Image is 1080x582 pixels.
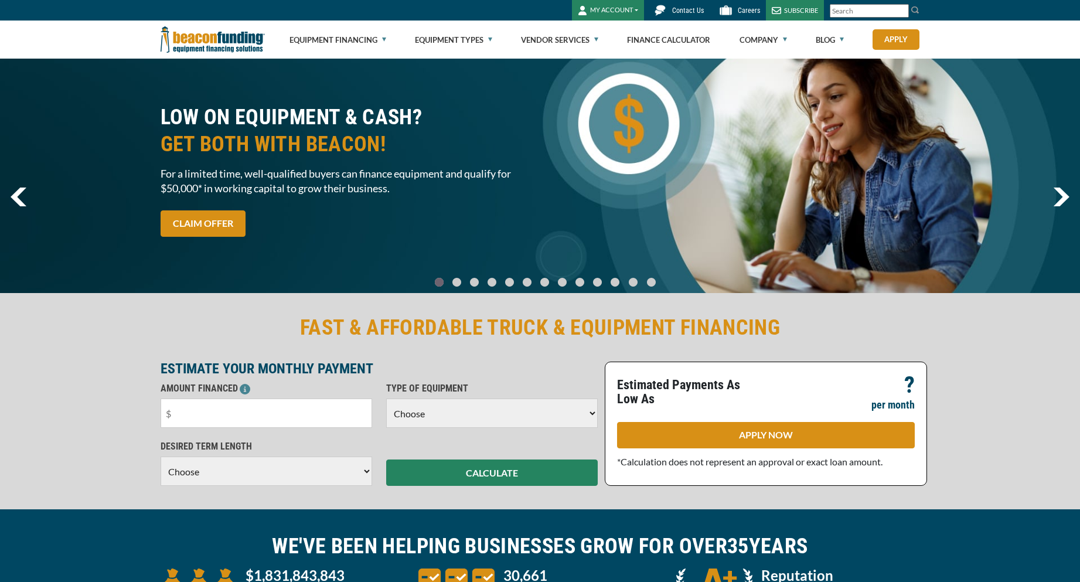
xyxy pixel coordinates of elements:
[161,131,533,158] span: GET BOTH WITH BEACON!
[161,533,920,560] h2: WE'VE BEEN HELPING BUSINESSES GROW FOR OVER YEARS
[816,21,844,59] a: Blog
[644,277,659,287] a: Go To Slide 12
[627,21,710,59] a: Finance Calculator
[911,5,920,15] img: Search
[432,277,446,287] a: Go To Slide 0
[289,21,386,59] a: Equipment Financing
[161,362,598,376] p: ESTIMATE YOUR MONTHLY PAYMENT
[537,277,551,287] a: Go To Slide 6
[161,399,372,428] input: $
[161,314,920,341] h2: FAST & AFFORDABLE TRUCK & EQUIPMENT FINANCING
[386,382,598,396] p: TYPE OF EQUIPMENT
[521,21,598,59] a: Vendor Services
[626,277,640,287] a: Go To Slide 11
[415,21,492,59] a: Equipment Types
[617,422,915,448] a: APPLY NOW
[11,188,26,206] a: previous
[502,277,516,287] a: Go To Slide 4
[740,21,787,59] a: Company
[727,534,749,559] span: 35
[871,398,915,412] p: per month
[738,6,760,15] span: Careers
[873,29,919,50] a: Apply
[573,277,587,287] a: Go To Slide 8
[161,440,372,454] p: DESIRED TERM LENGTH
[617,378,759,406] p: Estimated Payments As Low As
[830,4,909,18] input: Search
[161,382,372,396] p: AMOUNT FINANCED
[1053,188,1069,206] a: next
[608,277,622,287] a: Go To Slide 10
[161,166,533,196] span: For a limited time, well-qualified buyers can finance equipment and qualify for $50,000* in worki...
[555,277,569,287] a: Go To Slide 7
[467,277,481,287] a: Go To Slide 2
[485,277,499,287] a: Go To Slide 3
[897,6,906,16] a: Clear search text
[161,21,265,59] img: Beacon Funding Corporation logo
[672,6,704,15] span: Contact Us
[520,277,534,287] a: Go To Slide 5
[1053,188,1069,206] img: Right Navigator
[11,188,26,206] img: Left Navigator
[449,277,464,287] a: Go To Slide 1
[590,277,604,287] a: Go To Slide 9
[386,460,598,486] button: CALCULATE
[161,210,246,237] a: CLAIM OFFER
[904,378,915,392] p: ?
[161,104,533,158] h2: LOW ON EQUIPMENT & CASH?
[617,456,883,467] span: *Calculation does not represent an approval or exact loan amount.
